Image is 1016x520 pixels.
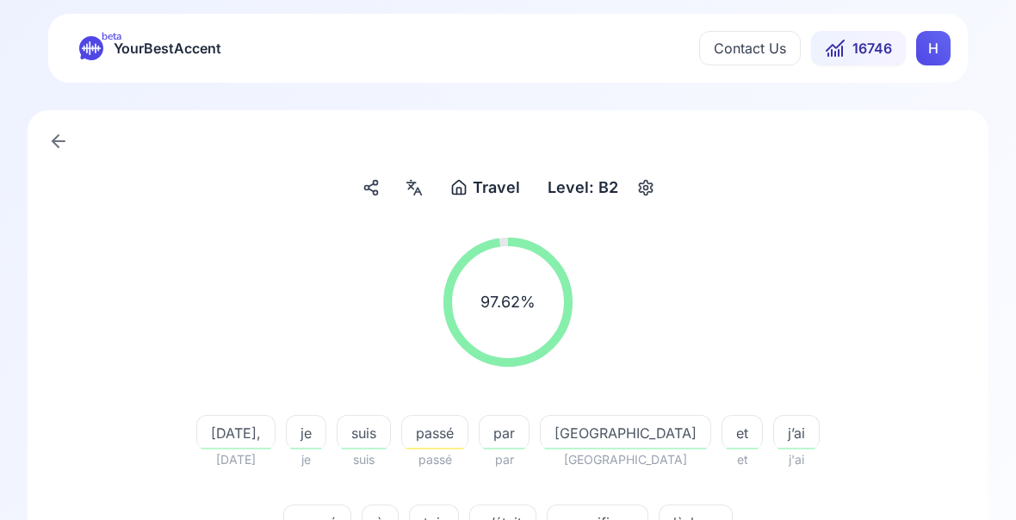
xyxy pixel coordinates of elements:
[443,172,527,203] button: Travel
[196,415,276,449] button: [DATE],
[286,449,326,470] span: je
[401,415,468,449] button: passé
[541,423,710,443] span: [GEOGRAPHIC_DATA]
[337,415,391,449] button: suis
[473,176,520,200] span: Travel
[480,290,536,314] span: 97.62 %
[287,423,325,443] span: je
[338,423,390,443] span: suis
[480,423,529,443] span: par
[722,449,763,470] span: et
[773,415,820,449] button: j’ai
[916,31,951,65] div: H
[196,449,276,470] span: [DATE]
[102,29,121,43] span: beta
[337,449,391,470] span: suis
[773,449,820,470] span: j'ai
[65,36,235,60] a: betaYourBestAccent
[540,449,711,470] span: [GEOGRAPHIC_DATA]
[401,449,468,470] span: passé
[114,36,221,60] span: YourBestAccent
[541,172,660,203] button: Level: B2
[811,31,906,65] button: 16746
[541,172,625,203] div: Level: B2
[540,415,711,449] button: [GEOGRAPHIC_DATA]
[479,415,530,449] button: par
[197,423,275,443] span: [DATE],
[286,415,326,449] button: je
[699,31,801,65] button: Contact Us
[402,423,468,443] span: passé
[479,449,530,470] span: par
[852,38,892,59] span: 16746
[722,423,762,443] span: et
[916,31,951,65] button: HH
[722,415,763,449] button: et
[774,423,819,443] span: j’ai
